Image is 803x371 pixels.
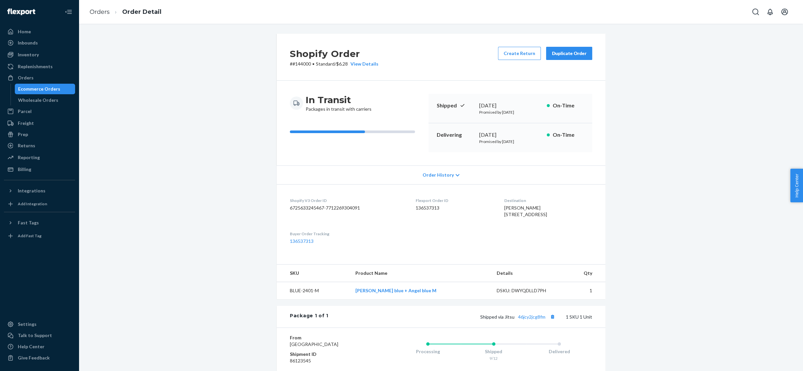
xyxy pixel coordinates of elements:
[4,106,75,117] a: Parcel
[18,201,47,207] div: Add Integration
[290,357,369,364] dd: 86123545
[18,166,31,173] div: Billing
[7,9,35,15] img: Flexport logo
[518,314,545,320] a: 46jcy2jcg8fm
[4,72,75,83] a: Orders
[277,282,350,300] td: BLUE-2401-M
[312,61,315,67] span: •
[122,8,161,15] a: Order Detail
[290,334,369,341] dt: From
[423,172,454,178] span: Order History
[18,187,45,194] div: Integrations
[290,312,328,321] div: Package 1 of 1
[306,94,372,106] h3: In Transit
[480,314,557,320] span: Shipped via Jitsu
[18,219,39,226] div: Fast Tags
[290,351,369,357] dt: Shipment ID
[504,205,547,217] span: [PERSON_NAME] [STREET_ADDRESS]
[479,139,541,144] p: Promised by [DATE]
[18,321,37,328] div: Settings
[290,198,405,203] dt: Shopify V3 Order ID
[395,348,461,355] div: Processing
[18,97,58,103] div: Wholesale Orders
[18,154,40,161] div: Reporting
[479,102,541,109] div: [DATE]
[552,102,584,109] p: On-Time
[436,131,474,139] p: Delivering
[18,74,34,81] div: Orders
[564,282,605,300] td: 1
[348,61,378,67] button: View Details
[4,353,75,363] button: Give Feedback
[763,5,777,18] button: Open notifications
[290,205,405,211] dd: 6725633245467-7712269304091
[18,332,52,339] div: Talk to Support
[552,131,584,139] p: On-Time
[526,348,592,355] div: Delivered
[4,38,75,48] a: Inbounds
[277,265,350,282] th: SKU
[18,120,34,127] div: Freight
[18,40,38,46] div: Inbounds
[290,238,314,244] a: 136537313
[436,102,474,109] p: Shipped
[504,198,592,203] dt: Destination
[90,8,110,15] a: Orders
[4,231,75,241] a: Add Fast Tag
[564,265,605,282] th: Qty
[497,287,559,294] div: DSKU: DWYQDLLD7PH
[306,94,372,112] div: Packages in transit with carriers
[4,26,75,37] a: Home
[18,142,35,149] div: Returns
[479,131,541,139] div: [DATE]
[18,108,32,115] div: Parcel
[416,198,493,203] dt: Flexport Order ID
[4,199,75,209] a: Add Integration
[4,140,75,151] a: Returns
[18,28,31,35] div: Home
[4,152,75,163] a: Reporting
[4,61,75,72] a: Replenishments
[4,217,75,228] button: Fast Tags
[4,185,75,196] button: Integrations
[18,63,53,70] div: Replenishments
[18,233,42,239] div: Add Fast Tag
[4,49,75,60] a: Inventory
[4,319,75,329] a: Settings
[4,341,75,352] a: Help Center
[749,5,762,18] button: Open Search Box
[18,51,39,58] div: Inventory
[790,169,803,202] button: Help Center
[18,355,50,361] div: Give Feedback
[416,205,493,211] dd: 136537313
[4,129,75,140] a: Prep
[4,330,75,341] a: Talk to Support
[778,5,791,18] button: Open account menu
[84,2,167,22] ol: breadcrumbs
[290,47,378,61] h2: Shopify Order
[546,47,592,60] button: Duplicate Order
[290,231,405,237] dt: Buyer Order Tracking
[479,109,541,115] p: Promised by [DATE]
[290,61,378,67] p: # #144000 / $6.28
[328,312,592,321] div: 1 SKU 1 Unit
[18,131,28,138] div: Prep
[4,164,75,175] a: Billing
[18,86,60,92] div: Ecommerce Orders
[4,118,75,128] a: Freight
[461,348,527,355] div: Shipped
[461,356,527,361] div: 9/12
[15,95,75,105] a: Wholesale Orders
[18,343,44,350] div: Help Center
[290,341,338,347] span: [GEOGRAPHIC_DATA]
[350,265,491,282] th: Product Name
[498,47,541,60] button: Create Return
[548,312,557,321] button: Copy tracking number
[552,50,587,57] div: Duplicate Order
[15,84,75,94] a: Ecommerce Orders
[491,265,564,282] th: Details
[62,5,75,18] button: Close Navigation
[316,61,335,67] span: Standard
